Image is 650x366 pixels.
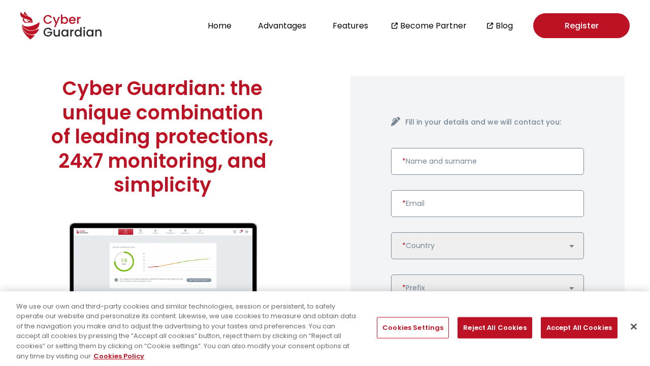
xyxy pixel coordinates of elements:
button: Cookies Settings, Opens the preference center dialog [377,317,449,339]
button: Close [623,316,645,338]
h4: Fill in your details and we will contact you: [405,117,584,128]
button: Home [205,19,235,33]
button: Features [330,19,371,33]
h1: Cyber Guardian: the unique combination of leading protections, 24x7 monitoring, and simplicity [51,76,274,197]
img: cyberguardian-home [51,223,274,350]
a: Blog [496,19,513,32]
a: Register [533,13,630,38]
button: Reject All Cookies [458,317,532,339]
a: Become Partner [400,19,467,32]
button: Accept All Cookies [541,317,617,339]
div: We use our own and third-party cookies and similar technologies, session or persistent, to safely... [16,301,357,361]
a: More information about your privacy, opens in a new tab [93,351,144,360]
button: Advantages [255,19,309,33]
